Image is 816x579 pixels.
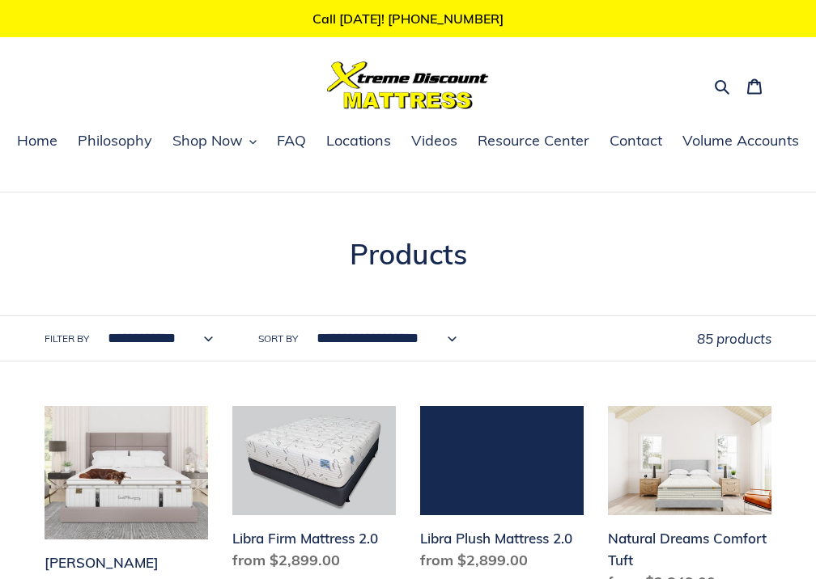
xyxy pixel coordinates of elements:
[403,129,465,154] a: Videos
[674,129,807,154] a: Volume Accounts
[697,330,771,347] span: 85 products
[45,332,89,346] label: Filter by
[9,129,66,154] a: Home
[610,131,662,150] span: Contact
[258,332,298,346] label: Sort by
[478,131,589,150] span: Resource Center
[601,129,670,154] a: Contact
[682,131,799,150] span: Volume Accounts
[350,236,467,272] span: Products
[327,61,489,109] img: Xtreme Discount Mattress
[70,129,160,154] a: Philosophy
[420,406,584,577] a: Libra Plush Mattress 2.0
[269,129,314,154] a: FAQ
[78,131,152,150] span: Philosophy
[164,129,265,154] button: Shop Now
[318,129,399,154] a: Locations
[232,406,396,577] a: Libra Firm Mattress 2.0
[411,131,457,150] span: Videos
[172,131,243,150] span: Shop Now
[277,131,306,150] span: FAQ
[326,131,391,150] span: Locations
[17,131,57,150] span: Home
[470,129,597,154] a: Resource Center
